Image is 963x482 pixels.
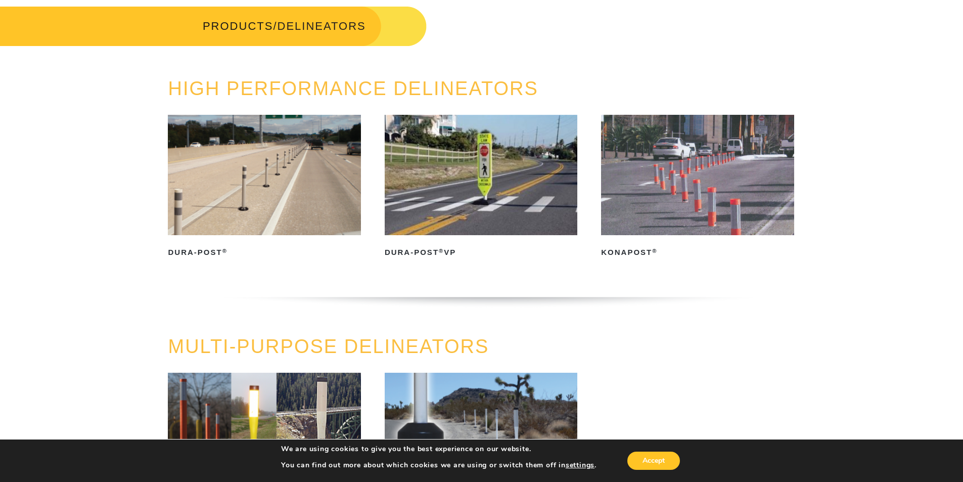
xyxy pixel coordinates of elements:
a: KonaPost® [601,115,794,260]
p: We are using cookies to give you the best experience on our website. [281,445,597,454]
p: You can find out more about which cookies we are using or switch them off in . [281,461,597,470]
button: Accept [627,452,680,470]
sup: ® [652,248,657,254]
a: Dura-Post®VP [385,115,577,260]
a: MULTI-PURPOSE DELINEATORS [168,336,489,357]
h2: Dura-Post VP [385,244,577,260]
button: settings [566,461,594,470]
a: Dura-Post® [168,115,360,260]
sup: ® [439,248,444,254]
a: HIGH PERFORMANCE DELINEATORS [168,78,538,99]
span: DELINEATORS [278,20,366,32]
sup: ® [222,248,227,254]
h2: Dura-Post [168,244,360,260]
h2: KonaPost [601,244,794,260]
a: PRODUCTS [203,20,273,32]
